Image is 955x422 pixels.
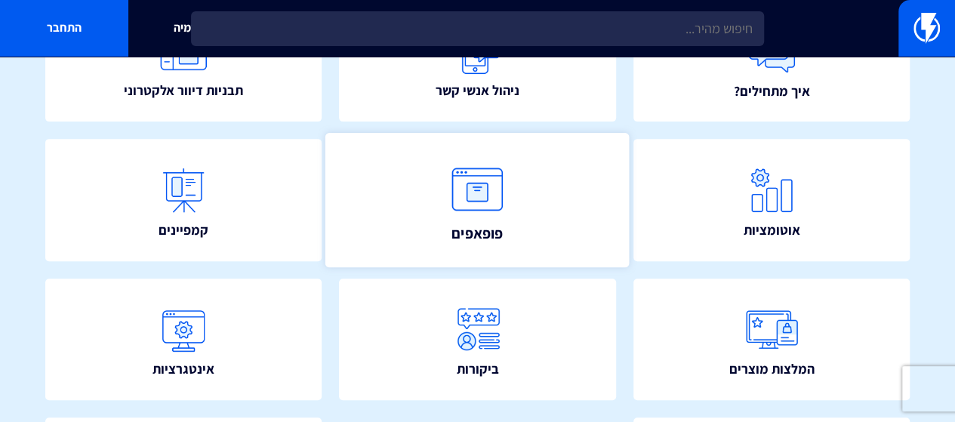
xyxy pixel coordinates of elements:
[729,359,814,379] span: המלצות מוצרים
[325,133,630,267] a: פופאפים
[152,359,214,379] span: אינטגרציות
[733,82,809,101] span: איך מתחילים?
[633,279,910,401] a: המלצות מוצרים
[436,81,519,100] span: ניהול אנשי קשר
[339,279,615,401] a: ביקורות
[191,11,764,46] input: חיפוש מהיר...
[45,139,322,261] a: קמפיינים
[45,279,322,401] a: אינטגרציות
[124,81,243,100] span: תבניות דיוור אלקטרוני
[743,220,799,240] span: אוטומציות
[159,220,208,240] span: קמפיינים
[457,359,499,379] span: ביקורות
[451,223,503,244] span: פופאפים
[633,139,910,261] a: אוטומציות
